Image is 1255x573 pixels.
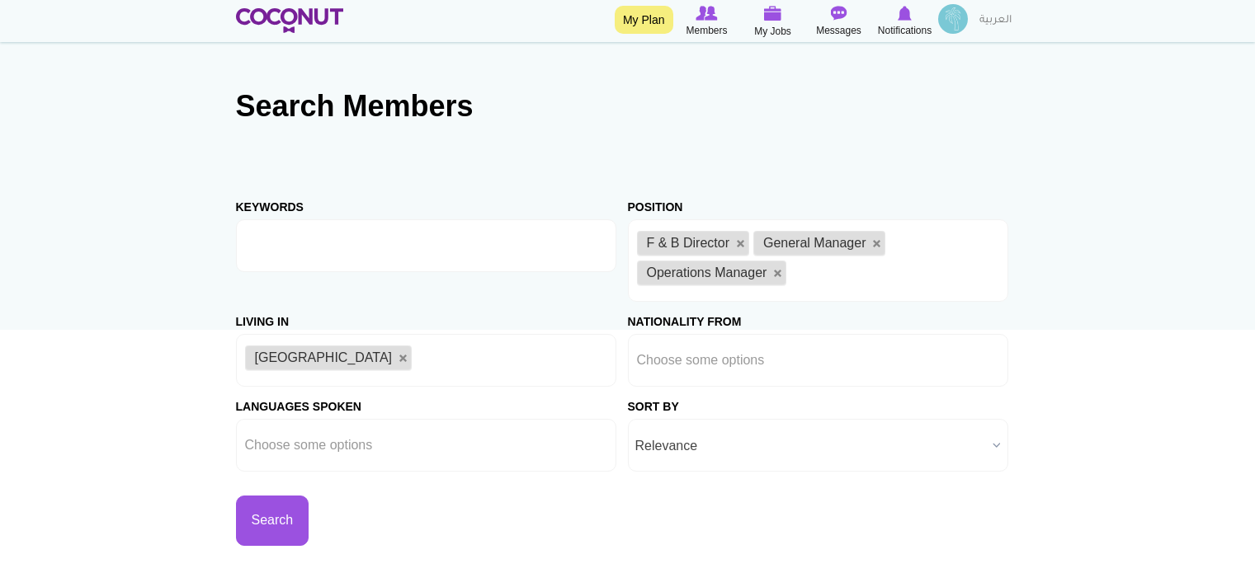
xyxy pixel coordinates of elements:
[236,496,309,546] button: Search
[615,6,673,34] a: My Plan
[806,4,872,39] a: Messages Messages
[971,4,1020,37] a: العربية
[628,302,742,330] label: Nationality From
[236,87,1020,126] h2: Search Members
[628,387,679,415] label: Sort by
[872,4,938,39] a: Notifications Notifications
[236,8,344,33] img: Home
[816,22,861,39] span: Messages
[696,6,717,21] img: Browse Members
[647,265,767,279] span: Operations Manager
[236,302,290,330] label: Living in
[674,4,740,39] a: Browse Members Members
[764,6,782,21] img: My Jobs
[763,236,866,250] span: General Manager
[236,387,361,415] label: Languages Spoken
[628,187,683,215] label: Position
[686,22,727,39] span: Members
[740,4,806,40] a: My Jobs My Jobs
[635,420,986,472] span: Relevance
[236,187,304,215] label: Keywords
[255,350,393,364] span: [GEOGRAPHIC_DATA]
[878,22,932,39] span: Notifications
[647,236,729,250] span: F & B Director
[754,23,791,40] span: My Jobs
[898,6,912,21] img: Notifications
[831,6,847,21] img: Messages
